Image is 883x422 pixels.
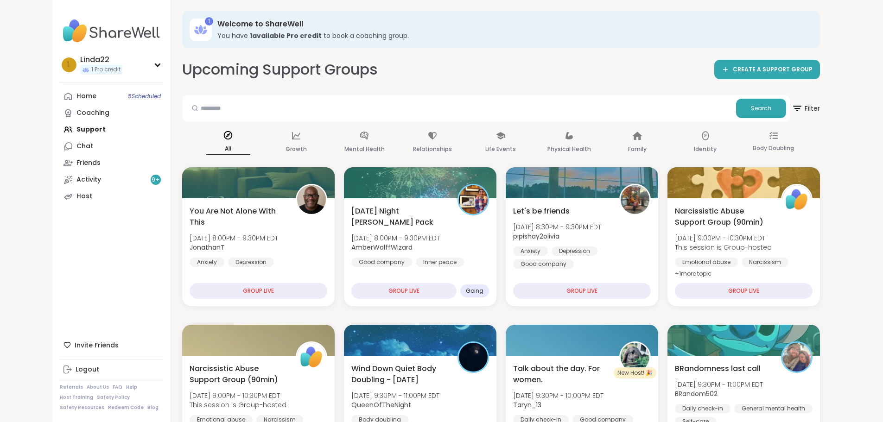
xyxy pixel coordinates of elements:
[459,185,488,214] img: AmberWolffWizard
[675,233,772,243] span: [DATE] 9:00PM - 10:30PM EDT
[621,185,649,214] img: pipishay2olivia
[113,384,122,391] a: FAQ
[675,206,771,228] span: Narcissistic Abuse Support Group (90min)
[190,258,224,267] div: Anxiety
[351,258,412,267] div: Good company
[228,258,274,267] div: Depression
[217,31,807,40] h3: You have to book a coaching group.
[513,232,559,241] b: pipishay2olivia
[97,394,130,401] a: Safety Policy
[217,19,807,29] h3: Welcome to ShareWell
[621,343,649,372] img: Taryn_13
[351,243,413,252] b: AmberWolffWizard
[60,384,83,391] a: Referrals
[694,144,717,155] p: Identity
[753,143,794,154] p: Body Doubling
[76,192,92,201] div: Host
[76,92,96,101] div: Home
[91,66,121,74] span: 1 Pro credit
[513,283,651,299] div: GROUP LIVE
[60,188,163,205] a: Host
[128,93,161,100] span: 5 Scheduled
[60,15,163,47] img: ShareWell Nav Logo
[297,343,326,372] img: ShareWell
[80,55,122,65] div: Linda22
[513,391,603,400] span: [DATE] 9:30PM - 10:00PM EDT
[344,144,385,155] p: Mental Health
[792,97,820,120] span: Filter
[351,400,411,409] b: QueenOfTheNight
[513,246,548,256] div: Anxiety
[733,66,813,74] span: CREATE A SUPPORT GROUP
[782,343,811,372] img: BRandom502
[513,259,574,269] div: Good company
[76,158,101,168] div: Friends
[351,391,439,400] span: [DATE] 9:30PM - 11:00PM EDT
[552,246,597,256] div: Depression
[76,365,99,374] div: Logout
[76,142,93,151] div: Chat
[60,404,104,411] a: Safety Resources
[513,400,541,409] b: Taryn_13
[675,389,718,398] b: BRandom502
[675,380,763,389] span: [DATE] 9:30PM - 11:00PM EDT
[675,363,761,374] span: BRandomness last call
[126,384,137,391] a: Help
[190,243,225,252] b: JonathanT
[205,17,213,25] div: 1
[736,99,786,118] button: Search
[182,59,378,80] h2: Upcoming Support Groups
[87,384,109,391] a: About Us
[190,206,286,228] span: You Are Not Alone With This
[60,155,163,171] a: Friends
[751,104,771,113] span: Search
[60,88,163,105] a: Home5Scheduled
[76,175,101,184] div: Activity
[459,343,488,372] img: QueenOfTheNight
[675,283,813,299] div: GROUP LIVE
[190,391,286,400] span: [DATE] 9:00PM - 10:30PM EDT
[76,108,109,118] div: Coaching
[67,59,70,71] span: L
[675,243,772,252] span: This session is Group-hosted
[466,287,483,295] span: Going
[675,258,738,267] div: Emotional abuse
[60,394,93,401] a: Host Training
[413,144,452,155] p: Relationships
[675,404,731,413] div: Daily check-in
[485,144,516,155] p: Life Events
[351,233,440,243] span: [DATE] 8:00PM - 9:30PM EDT
[60,171,163,188] a: Activity9+
[60,138,163,155] a: Chat
[190,400,286,409] span: This session is Group-hosted
[628,144,647,155] p: Family
[250,31,322,40] b: 1 available Pro credit
[190,363,286,385] span: Narcissistic Abuse Support Group (90min)
[351,206,447,228] span: [DATE] Night [PERSON_NAME] Pack
[742,258,788,267] div: Narcissism
[190,283,327,299] div: GROUP LIVE
[60,337,163,353] div: Invite Friends
[513,206,570,217] span: Let's be friends
[351,363,447,385] span: Wind Down Quiet Body Doubling - [DATE]
[351,283,457,299] div: GROUP LIVE
[547,144,591,155] p: Physical Health
[206,143,250,155] p: All
[108,404,144,411] a: Redeem Code
[60,361,163,378] a: Logout
[152,176,159,184] span: 9 +
[614,367,656,378] div: New Host! 🎉
[286,144,307,155] p: Growth
[147,404,159,411] a: Blog
[782,185,811,214] img: ShareWell
[297,185,326,214] img: JonathanT
[513,222,601,232] span: [DATE] 8:30PM - 9:30PM EDT
[792,95,820,122] button: Filter
[60,105,163,121] a: Coaching
[513,363,609,385] span: Talk about the day. For women.
[416,258,464,267] div: Inner peace
[190,233,278,243] span: [DATE] 8:00PM - 9:30PM EDT
[734,404,813,413] div: General mental health
[714,60,820,79] a: CREATE A SUPPORT GROUP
